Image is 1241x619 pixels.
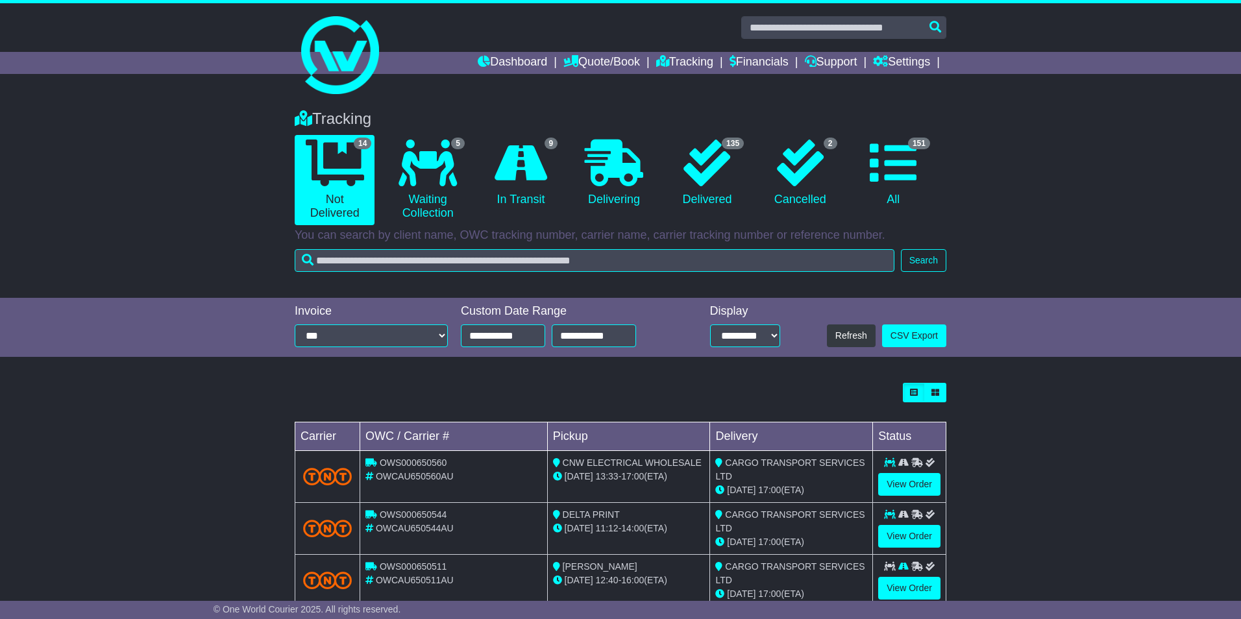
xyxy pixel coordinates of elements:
span: © One World Courier 2025. All rights reserved. [214,604,401,614]
span: [DATE] [565,575,593,585]
span: [DATE] [565,471,593,481]
a: 5 Waiting Collection [387,135,467,225]
span: [DATE] [727,589,756,599]
span: 17:00 [758,485,781,495]
span: 17:00 [621,471,644,481]
a: 14 Not Delivered [295,135,375,225]
a: Tracking [656,52,713,74]
span: 12:40 [596,575,619,585]
img: TNT_Domestic.png [303,468,352,485]
span: [DATE] [565,523,593,533]
span: CARGO TRANSPORT SERVICES LTD [715,509,865,533]
span: [DATE] [727,485,756,495]
a: 9 In Transit [481,135,561,212]
span: OWCAU650560AU [376,471,454,481]
td: Delivery [710,422,873,451]
span: 17:00 [758,589,781,599]
span: OWCAU650511AU [376,575,454,585]
span: OWS000650511 [380,561,447,572]
img: TNT_Domestic.png [303,572,352,589]
span: 11:12 [596,523,619,533]
div: Tracking [288,110,953,128]
a: 151 All [854,135,933,212]
a: View Order [878,525,940,548]
td: Status [873,422,946,451]
a: View Order [878,577,940,600]
td: OWC / Carrier # [360,422,548,451]
span: 2 [824,138,837,149]
div: - (ETA) [553,574,705,587]
span: 14 [354,138,371,149]
a: Support [805,52,857,74]
div: (ETA) [715,587,867,601]
div: Invoice [295,304,448,319]
img: TNT_Domestic.png [303,520,352,537]
span: 13:33 [596,471,619,481]
a: Dashboard [478,52,547,74]
span: CNW ELECTRICAL WHOLESALE [563,457,702,468]
span: 9 [545,138,558,149]
span: [PERSON_NAME] [563,561,637,572]
td: Carrier [295,422,360,451]
a: Delivering [574,135,654,212]
div: Display [710,304,780,319]
p: You can search by client name, OWC tracking number, carrier name, carrier tracking number or refe... [295,228,946,243]
div: - (ETA) [553,522,705,535]
span: 16:00 [621,575,644,585]
span: CARGO TRANSPORT SERVICES LTD [715,457,865,481]
button: Refresh [827,324,876,347]
span: 14:00 [621,523,644,533]
a: Quote/Book [563,52,640,74]
button: Search [901,249,946,272]
span: OWCAU650544AU [376,523,454,533]
div: (ETA) [715,483,867,497]
span: CARGO TRANSPORT SERVICES LTD [715,561,865,585]
a: 135 Delivered [667,135,747,212]
div: Custom Date Range [461,304,669,319]
span: 151 [908,138,930,149]
span: [DATE] [727,537,756,547]
span: 135 [722,138,744,149]
a: Settings [873,52,930,74]
span: OWS000650560 [380,457,447,468]
a: 2 Cancelled [760,135,840,212]
span: DELTA PRINT [563,509,620,520]
span: 17:00 [758,537,781,547]
div: (ETA) [715,535,867,549]
span: 5 [451,138,465,149]
div: - (ETA) [553,470,705,483]
a: Financials [730,52,789,74]
td: Pickup [547,422,710,451]
span: OWS000650544 [380,509,447,520]
a: View Order [878,473,940,496]
a: CSV Export [882,324,946,347]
